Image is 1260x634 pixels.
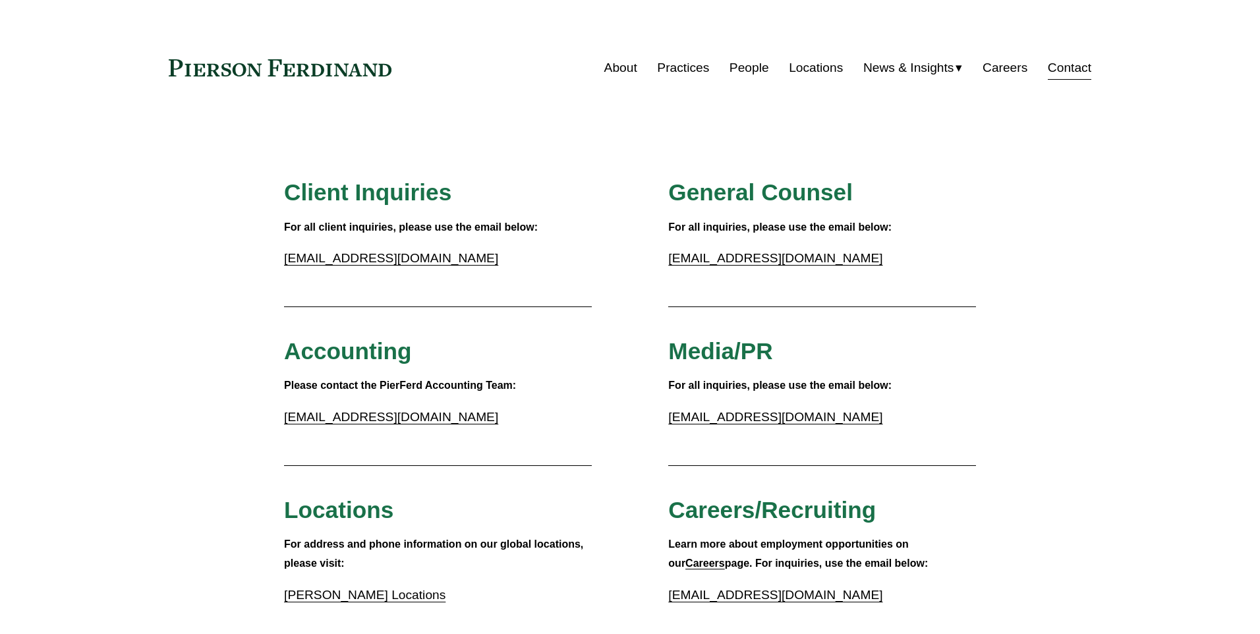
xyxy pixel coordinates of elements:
[863,55,963,80] a: folder dropdown
[685,558,725,569] a: Careers
[789,55,843,80] a: Locations
[668,410,882,424] a: [EMAIL_ADDRESS][DOMAIN_NAME]
[668,251,882,265] a: [EMAIL_ADDRESS][DOMAIN_NAME]
[983,55,1027,80] a: Careers
[668,179,853,205] span: General Counsel
[730,55,769,80] a: People
[284,410,498,424] a: [EMAIL_ADDRESS][DOMAIN_NAME]
[668,221,892,233] strong: For all inquiries, please use the email below:
[284,538,587,569] strong: For address and phone information on our global locations, please visit:
[284,251,498,265] a: [EMAIL_ADDRESS][DOMAIN_NAME]
[668,380,892,391] strong: For all inquiries, please use the email below:
[668,588,882,602] a: [EMAIL_ADDRESS][DOMAIN_NAME]
[604,55,637,80] a: About
[284,497,393,523] span: Locations
[725,558,929,569] strong: page. For inquiries, use the email below:
[657,55,709,80] a: Practices
[284,588,445,602] a: [PERSON_NAME] Locations
[668,538,911,569] strong: Learn more about employment opportunities on our
[284,380,516,391] strong: Please contact the PierFerd Accounting Team:
[1048,55,1091,80] a: Contact
[668,338,772,364] span: Media/PR
[284,338,412,364] span: Accounting
[863,57,954,80] span: News & Insights
[284,179,451,205] span: Client Inquiries
[668,497,876,523] span: Careers/Recruiting
[284,221,538,233] strong: For all client inquiries, please use the email below:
